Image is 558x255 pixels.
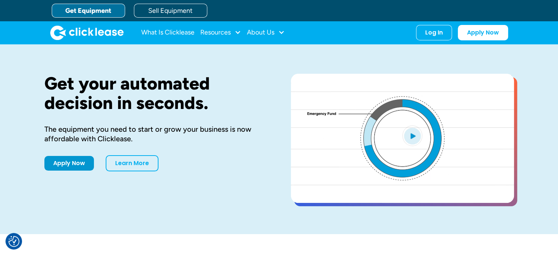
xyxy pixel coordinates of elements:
[44,156,94,171] a: Apply Now
[50,25,124,40] a: home
[402,125,422,146] img: Blue play button logo on a light blue circular background
[200,25,241,40] div: Resources
[106,155,158,171] a: Learn More
[50,25,124,40] img: Clicklease logo
[44,124,267,143] div: The equipment you need to start or grow your business is now affordable with Clicklease.
[44,74,267,113] h1: Get your automated decision in seconds.
[141,25,194,40] a: What Is Clicklease
[291,74,514,203] a: open lightbox
[8,236,19,247] button: Consent Preferences
[247,25,285,40] div: About Us
[425,29,443,36] div: Log In
[8,236,19,247] img: Revisit consent button
[134,4,207,18] a: Sell Equipment
[458,25,508,40] a: Apply Now
[52,4,125,18] a: Get Equipment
